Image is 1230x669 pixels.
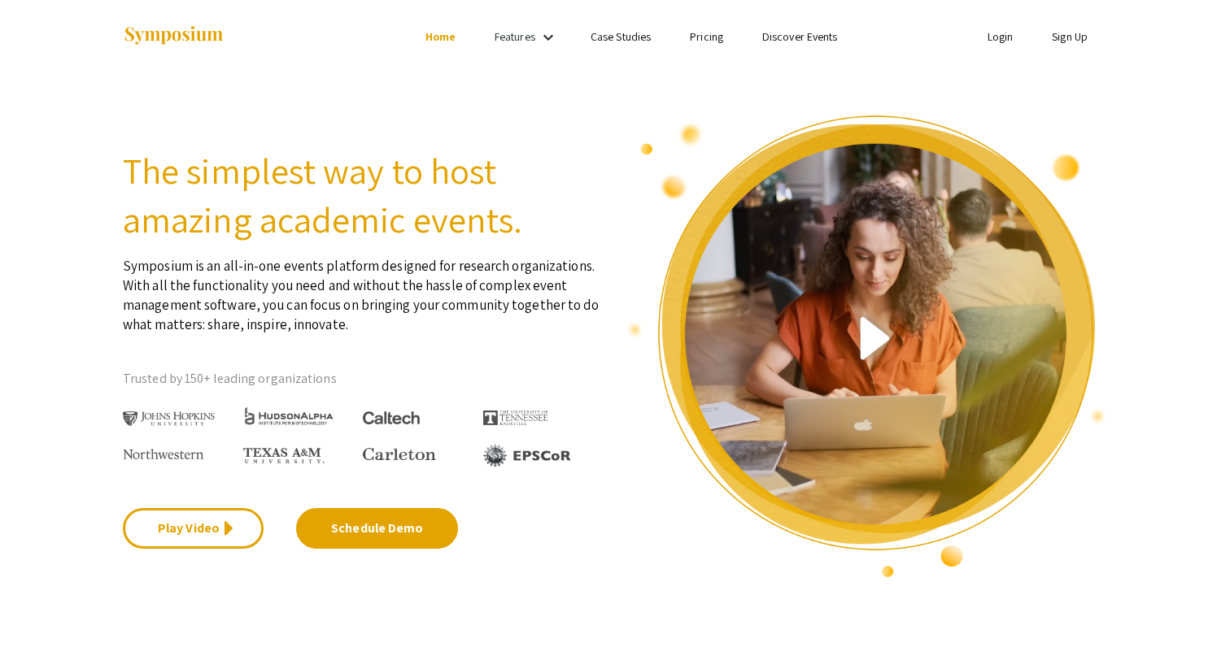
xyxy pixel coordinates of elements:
[627,114,1107,579] img: video overview of Symposium
[123,411,215,427] img: Johns Hopkins University
[1052,29,1088,44] a: Sign Up
[123,367,603,391] p: Trusted by 150+ leading organizations
[425,29,456,44] a: Home
[591,29,651,44] a: Case Studies
[123,146,603,244] h2: The simplest way to host amazing academic events.
[123,508,264,549] a: Play Video
[495,29,535,44] a: Features
[483,411,548,425] img: The University of Tennessee
[483,444,573,467] img: EPSCOR
[123,244,603,334] p: Symposium is an all-in-one events platform designed for research organizations. With all the func...
[123,25,225,47] img: Symposium by ForagerOne
[363,411,420,425] img: Caltech
[243,406,335,425] img: HudsonAlpha
[243,448,325,464] img: Texas A&M University
[296,508,458,549] a: Schedule Demo
[123,449,204,458] img: Northwestern
[762,29,838,44] a: Discover Events
[363,448,436,461] img: Carleton
[539,28,558,47] mat-icon: Expand Features list
[988,29,1014,44] a: Login
[690,29,723,44] a: Pricing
